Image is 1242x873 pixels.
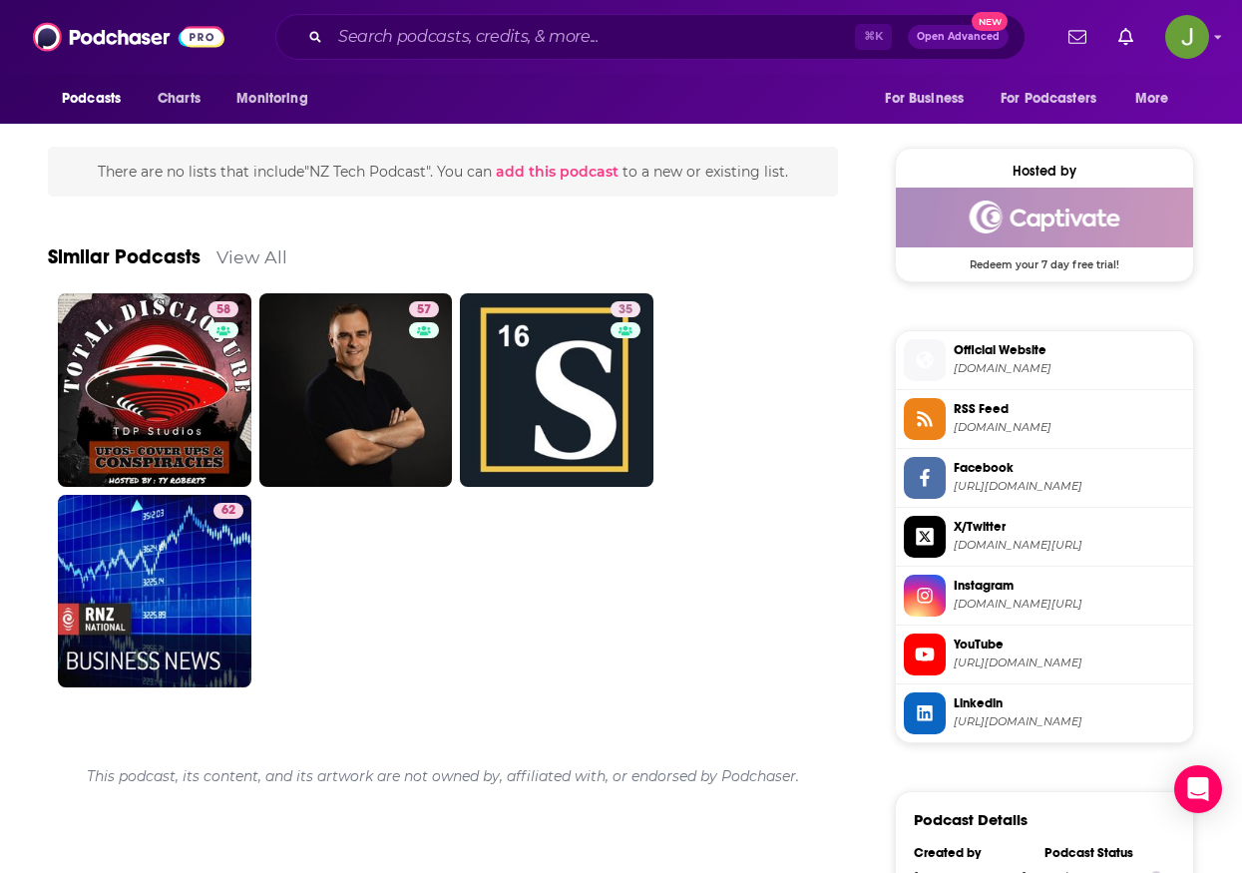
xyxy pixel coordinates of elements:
span: twitter.com/NZTechPodcast [954,538,1185,553]
a: Similar Podcasts [48,244,201,269]
div: This podcast, its content, and its artwork are not owned by, affiliated with, or endorsed by Podc... [48,751,838,801]
a: 62 [213,503,243,519]
a: Show notifications dropdown [1110,20,1141,54]
span: instagram.com/paulspainnz [954,597,1185,612]
span: https://www.facebook.com/NZTechPodcast [954,479,1185,494]
div: Podcast Status [1044,845,1162,861]
span: Podcasts [62,85,121,113]
span: Redeem your 7 day free trial! [896,247,1193,271]
a: Facebook[URL][DOMAIN_NAME] [904,457,1185,499]
span: For Podcasters [1001,85,1096,113]
span: add this podcast [496,163,619,181]
img: User Profile [1165,15,1209,59]
img: Podchaser - Follow, Share and Rate Podcasts [33,18,224,56]
button: open menu [1121,80,1194,118]
span: There are no lists that include "NZ Tech Podcast" . You can to a new or existing list. [98,163,788,181]
a: X/Twitter[DOMAIN_NAME][URL] [904,516,1185,558]
button: Open AdvancedNew [908,25,1009,49]
a: Show notifications dropdown [1060,20,1094,54]
span: Logged in as jon47193 [1165,15,1209,59]
a: Linkedin[URL][DOMAIN_NAME] [904,692,1185,734]
a: Official Website[DOMAIN_NAME] [904,339,1185,381]
span: Open Advanced [917,32,1000,42]
div: Created by [914,845,1032,861]
button: open menu [222,80,333,118]
div: Search podcasts, credits, & more... [275,14,1026,60]
div: Open Intercom Messenger [1174,765,1222,813]
span: Monitoring [236,85,307,113]
a: 57 [259,293,453,487]
span: Charts [158,85,201,113]
h3: Podcast Details [914,810,1028,829]
a: 58 [58,293,251,487]
a: 58 [208,301,238,317]
span: 35 [619,300,632,320]
span: feeds.captivate.fm [954,420,1185,435]
span: X/Twitter [954,518,1185,536]
span: Linkedin [954,694,1185,712]
a: YouTube[URL][DOMAIN_NAME] [904,634,1185,675]
span: YouTube [954,636,1185,654]
span: Instagram [954,577,1185,595]
span: nztechpodcast.com [954,361,1185,376]
button: Show profile menu [1165,15,1209,59]
img: Captivate Deal: Redeem your 7 day free trial! [896,188,1193,247]
a: 35 [611,301,640,317]
div: Hosted by [896,163,1193,180]
span: https://www.youtube.com/@nztechpodcast489 [954,655,1185,670]
span: Official Website [954,341,1185,359]
button: open menu [988,80,1125,118]
span: Facebook [954,459,1185,477]
a: Instagram[DOMAIN_NAME][URL] [904,575,1185,617]
button: open menu [48,80,147,118]
a: 62 [58,495,251,688]
button: open menu [871,80,989,118]
a: View All [216,246,287,267]
span: 62 [221,501,235,521]
a: Charts [145,80,212,118]
a: RSS Feed[DOMAIN_NAME] [904,398,1185,440]
input: Search podcasts, credits, & more... [330,21,855,53]
span: More [1135,85,1169,113]
span: New [972,12,1008,31]
a: 35 [460,293,653,487]
span: ⌘ K [855,24,892,50]
span: RSS Feed [954,400,1185,418]
a: Captivate Deal: Redeem your 7 day free trial! [896,188,1193,269]
span: 58 [216,300,230,320]
span: 57 [417,300,431,320]
span: https://www.linkedin.com/company/nztechpodcast/ [954,714,1185,729]
span: For Business [885,85,964,113]
a: 57 [409,301,439,317]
